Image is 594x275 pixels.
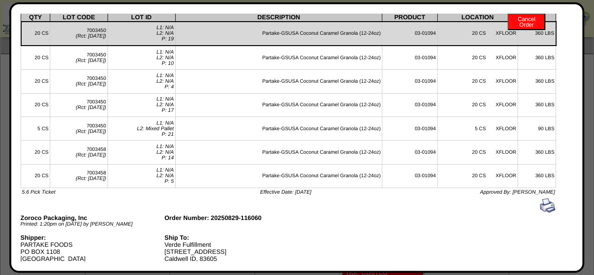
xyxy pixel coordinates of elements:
span: (Rct: [DATE]) [76,33,106,39]
span: 5.6 Pick Ticket [22,189,55,195]
td: 03-01094 [382,22,437,46]
td: 20 CS XFLOOR [437,164,517,188]
td: 03-01094 [382,46,437,70]
td: Partake-GSUSA Coconut Caramel Granola (12-24oz) [175,70,382,93]
span: (Rct: [DATE]) [76,176,106,181]
th: QTY [21,13,50,22]
div: PARTAKE FOODS PO BOX 1108 [GEOGRAPHIC_DATA] [PHONE_NUMBER] [21,234,165,269]
td: 20 CS [21,46,50,70]
td: Partake-GSUSA Coconut Caramel Granola (12-24oz) [175,93,382,117]
span: Approved By: [PERSON_NAME] [480,189,555,195]
span: (Rct: [DATE]) [76,81,106,87]
td: 7003450 [50,70,108,93]
td: 360 LBS [517,22,555,46]
td: 20 CS XFLOOR [437,22,517,46]
span: L1: N/A L2: N/A P: 19 [156,25,174,42]
td: 360 LBS [517,141,555,164]
td: Partake-GSUSA Coconut Caramel Granola (12-24oz) [175,164,382,188]
th: PRODUCT [382,13,437,22]
span: Effective Date: [DATE] [260,189,311,195]
td: 20 CS [21,93,50,117]
td: 7003450 [50,22,108,46]
span: L1: N/A L2: Mixed Pallet P: 21 [137,120,174,137]
td: 20 CS [21,22,50,46]
div: Verde Fulfillment [STREET_ADDRESS] Caldwell ID, 83605 [164,234,309,262]
img: print.gif [540,198,555,213]
div: Shipper: [21,234,165,241]
span: L1: N/A L2: N/A P: 14 [156,144,174,161]
td: 20 CS [21,164,50,188]
td: 20 CS XFLOOR [437,141,517,164]
td: 7003458 [50,141,108,164]
div: Zoroco Packaging, Inc [21,214,165,221]
td: 360 LBS [517,93,555,117]
span: L1: N/A L2: N/A P: 10 [156,49,174,66]
span: L1: N/A L2: N/A P: 5 [156,167,174,184]
td: Partake-GSUSA Coconut Caramel Granola (12-24oz) [175,117,382,140]
span: (Rct: [DATE]) [76,105,106,110]
td: Partake-GSUSA Coconut Caramel Granola (12-24oz) [175,46,382,70]
td: 5 CS [21,117,50,140]
td: 360 LBS [517,46,555,70]
td: 7003458 [50,164,108,188]
th: DESCRIPTION [175,13,382,22]
td: 20 CS [21,70,50,93]
span: L1: N/A L2: N/A P: 4 [156,73,174,90]
td: 360 LBS [517,70,555,93]
span: (Rct: [DATE]) [76,152,106,158]
span: (Rct: [DATE]) [76,58,106,63]
th: LOT CODE [50,13,108,22]
td: 03-01094 [382,93,437,117]
td: 03-01094 [382,164,437,188]
td: 03-01094 [382,141,437,164]
td: 5 CS XFLOOR [437,117,517,140]
td: 03-01094 [382,70,437,93]
td: 7003450 [50,117,108,140]
td: 360 LBS [517,164,555,188]
td: 7003450 [50,46,108,70]
td: 20 CS XFLOOR [437,93,517,117]
th: LOT ID [108,13,175,22]
td: Partake-GSUSA Coconut Caramel Granola (12-24oz) [175,22,382,46]
div: Ship To: [164,234,309,241]
td: 20 CS XFLOOR [437,46,517,70]
span: L1: N/A L2: N/A P: 17 [156,96,174,113]
span: (Rct: [DATE]) [76,129,106,134]
div: Order Number: 20250829-116060 [164,214,309,221]
td: 90 LBS [517,117,555,140]
td: Partake-GSUSA Coconut Caramel Granola (12-24oz) [175,141,382,164]
td: 7003450 [50,93,108,117]
td: 20 CS XFLOOR [437,70,517,93]
td: 03-01094 [382,117,437,140]
div: Printed: 1:20pm on [DATE] by [PERSON_NAME] [21,221,165,227]
th: LOCATION [437,13,517,22]
button: CancelOrder [508,14,545,30]
td: 20 CS [21,141,50,164]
